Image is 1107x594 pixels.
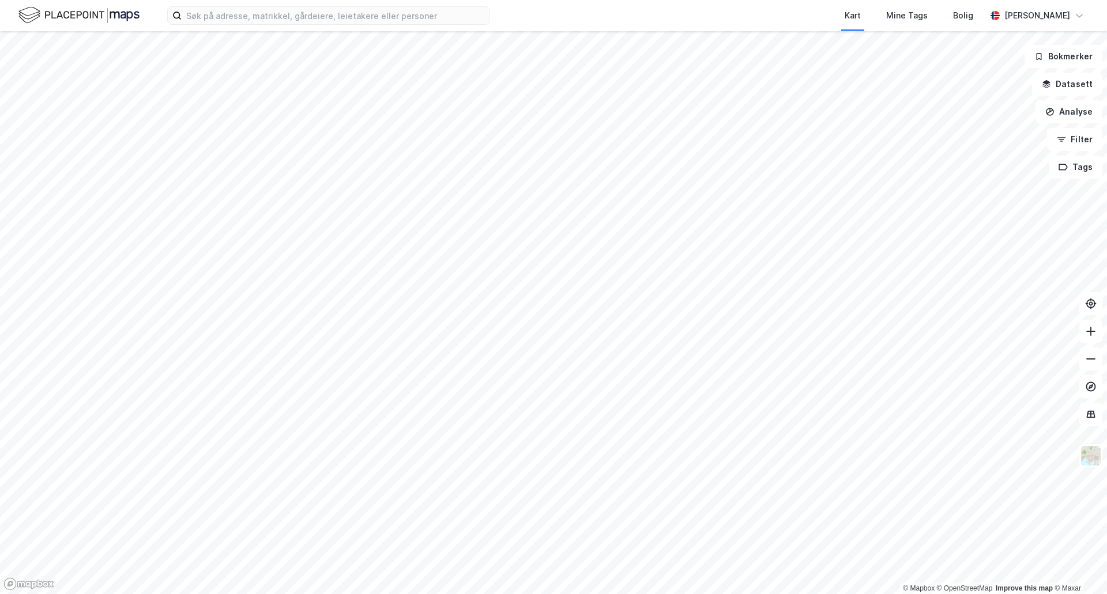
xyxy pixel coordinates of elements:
[1049,539,1107,594] iframe: Chat Widget
[1025,45,1102,68] button: Bokmerker
[996,584,1053,592] a: Improve this map
[1036,100,1102,123] button: Analyse
[1004,9,1070,22] div: [PERSON_NAME]
[182,7,490,24] input: Søk på adresse, matrikkel, gårdeiere, leietakere eller personer
[1047,128,1102,151] button: Filter
[1049,539,1107,594] div: Kontrollprogram for chat
[1080,445,1102,467] img: Z
[886,9,928,22] div: Mine Tags
[1049,156,1102,179] button: Tags
[18,5,140,25] img: logo.f888ab2527a4732fd821a326f86c7f29.svg
[1032,73,1102,96] button: Datasett
[845,9,861,22] div: Kart
[3,577,54,591] a: Mapbox homepage
[903,584,935,592] a: Mapbox
[953,9,973,22] div: Bolig
[937,584,993,592] a: OpenStreetMap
